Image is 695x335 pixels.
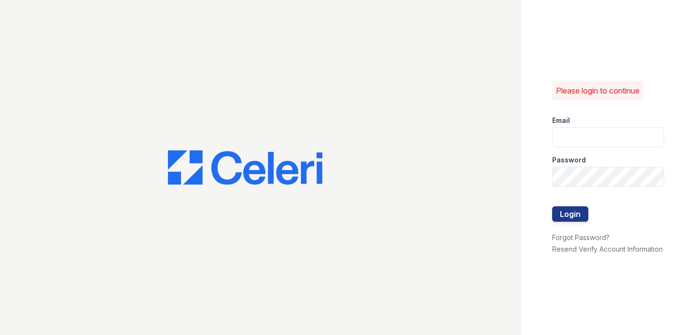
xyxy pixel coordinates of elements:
label: Email [552,116,570,125]
p: Please login to continue [556,85,639,96]
img: CE_Logo_Blue-a8612792a0a2168367f1c8372b55b34899dd931a85d93a1a3d3e32e68fde9ad4.png [168,150,322,185]
a: Forgot Password? [552,233,610,241]
button: Login [552,206,588,222]
a: Resend Verify Account Information [552,245,663,253]
label: Password [552,155,586,165]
